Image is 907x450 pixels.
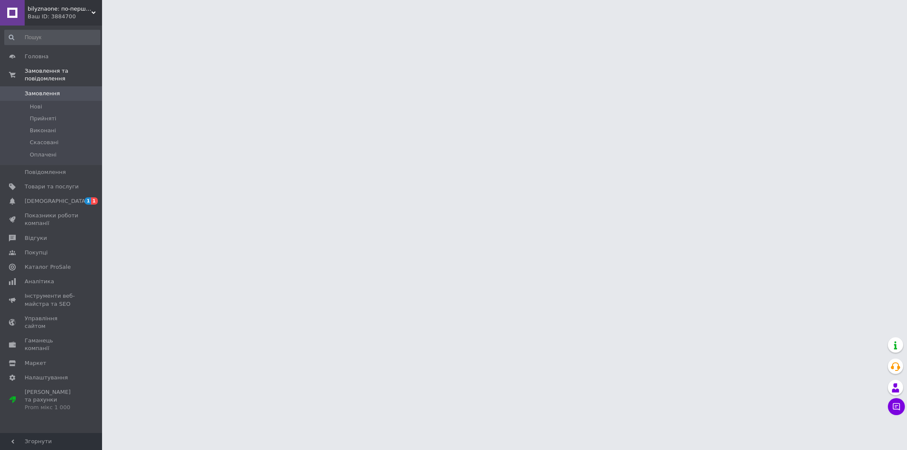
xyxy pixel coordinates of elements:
span: Інструменти веб-майстра та SEO [25,292,79,308]
span: Налаштування [25,374,68,382]
span: Повідомлення [25,168,66,176]
span: Нові [30,103,42,111]
div: Prom мікс 1 000 [25,404,79,411]
span: Скасовані [30,139,59,146]
span: bilyznaone: по-перше комфорт [28,5,91,13]
span: 1 [91,197,98,205]
span: Замовлення та повідомлення [25,67,102,83]
button: Чат з покупцем [888,398,905,415]
span: [DEMOGRAPHIC_DATA] [25,197,88,205]
span: Прийняті [30,115,56,122]
span: [PERSON_NAME] та рахунки [25,388,79,412]
span: Відгуки [25,234,47,242]
span: 1 [85,197,91,205]
span: Аналітика [25,278,54,285]
span: Гаманець компанії [25,337,79,352]
span: Покупці [25,249,48,256]
div: Ваш ID: 3884700 [28,13,102,20]
span: Виконані [30,127,56,134]
input: Пошук [4,30,100,45]
span: Управління сайтом [25,315,79,330]
span: Головна [25,53,48,60]
span: Замовлення [25,90,60,97]
span: Товари та послуги [25,183,79,191]
span: Маркет [25,359,46,367]
span: Каталог ProSale [25,263,71,271]
span: Показники роботи компанії [25,212,79,227]
span: Оплачені [30,151,57,159]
